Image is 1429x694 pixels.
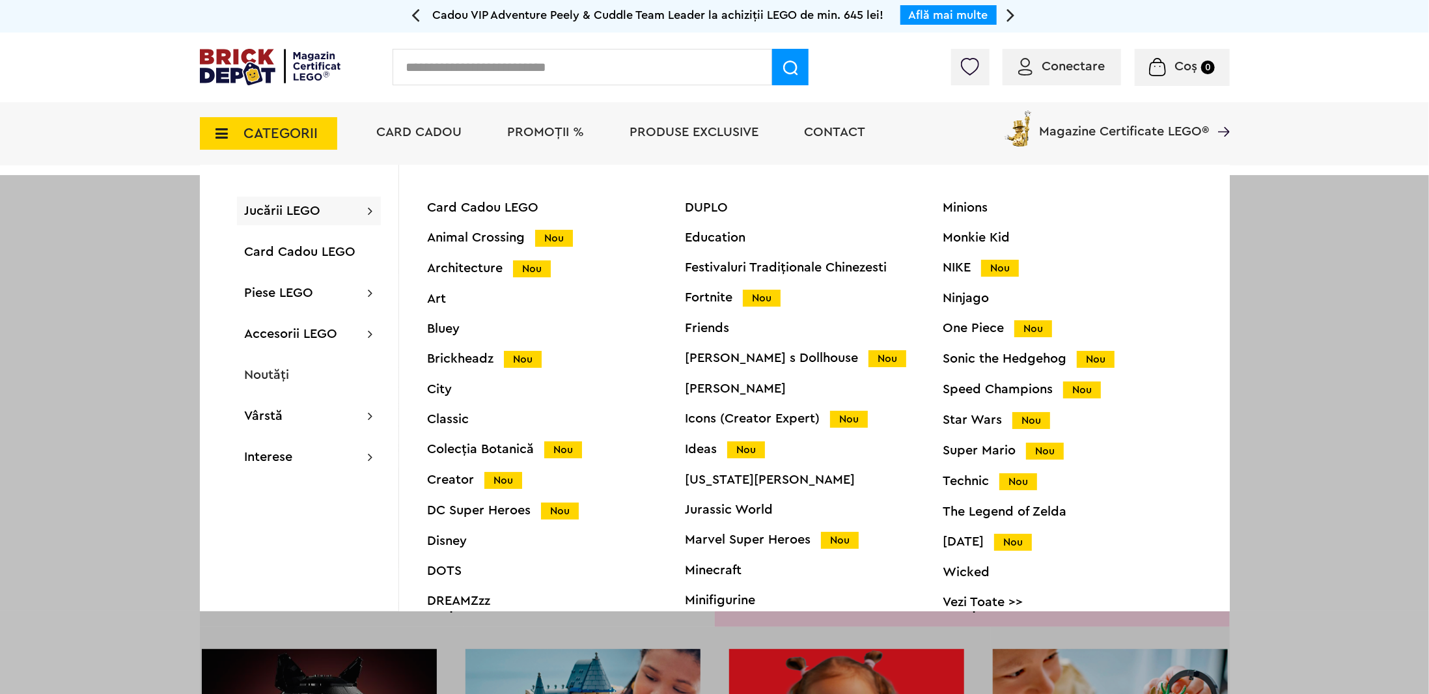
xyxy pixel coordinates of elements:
[1040,108,1210,138] span: Magazine Certificate LEGO®
[377,126,462,139] a: Card Cadou
[1174,60,1197,73] span: Coș
[1042,60,1105,73] span: Conectare
[244,126,318,141] span: CATEGORII
[1018,60,1105,73] a: Conectare
[433,9,884,21] span: Cadou VIP Adventure Peely & Cuddle Team Leader la achiziții LEGO de min. 645 lei!
[909,9,988,21] a: Află mai multe
[1201,61,1215,74] small: 0
[508,126,585,139] a: PROMOȚII %
[805,126,866,139] a: Contact
[630,126,759,139] a: Produse exclusive
[1210,108,1230,121] a: Magazine Certificate LEGO®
